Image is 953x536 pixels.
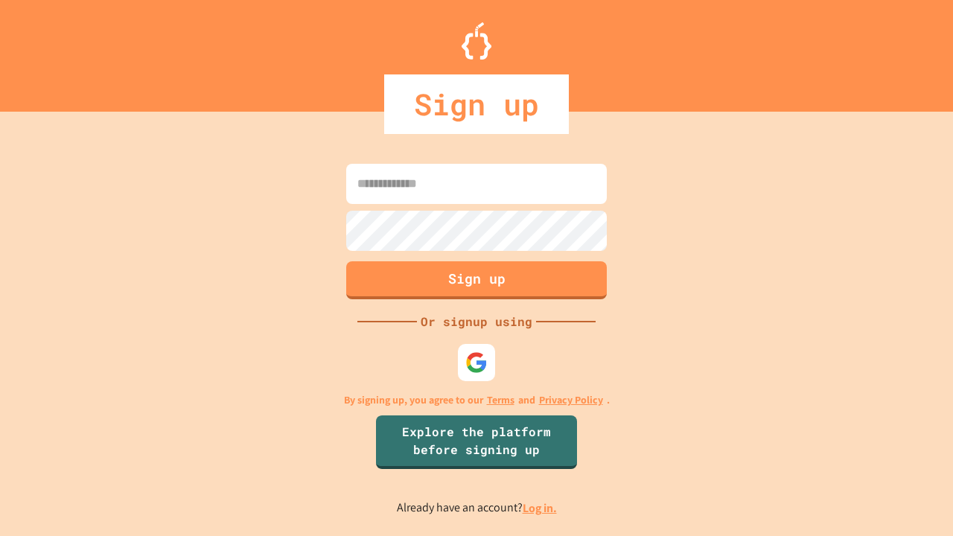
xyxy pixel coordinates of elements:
[417,313,536,331] div: Or signup using
[344,392,610,408] p: By signing up, you agree to our and .
[539,392,603,408] a: Privacy Policy
[523,500,557,516] a: Log in.
[384,74,569,134] div: Sign up
[346,261,607,299] button: Sign up
[397,499,557,517] p: Already have an account?
[462,22,491,60] img: Logo.svg
[376,415,577,469] a: Explore the platform before signing up
[465,351,488,374] img: google-icon.svg
[487,392,514,408] a: Terms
